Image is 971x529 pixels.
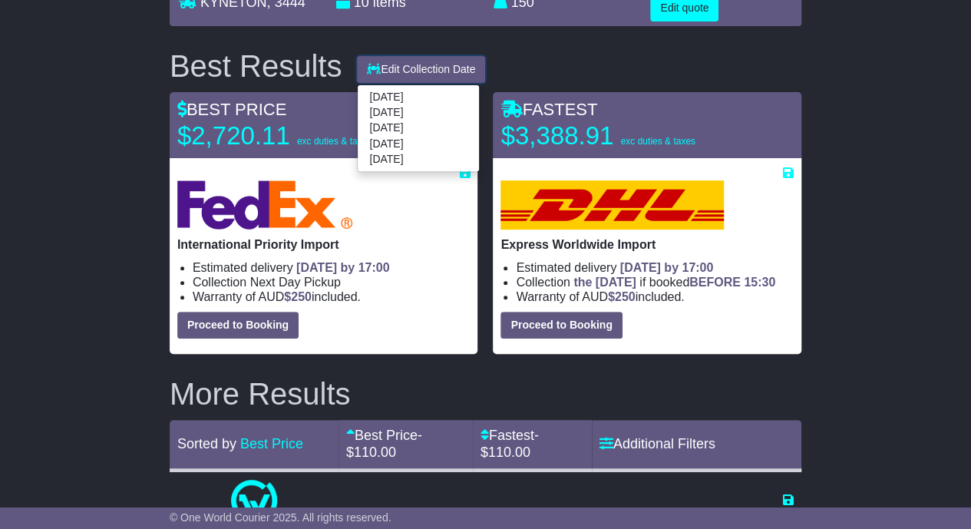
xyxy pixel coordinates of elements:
li: Collection [516,275,794,289]
a: [DATE] [358,89,479,104]
a: [DATE] [358,152,479,167]
span: the [DATE] [573,276,636,289]
span: [DATE] by 17:00 [296,261,390,274]
li: Estimated delivery [516,260,794,275]
span: exc duties & taxes [297,136,372,147]
a: [DATE] [358,105,479,121]
span: $ [608,290,636,303]
a: [DATE] [358,136,479,151]
span: 110.00 [354,445,396,460]
div: Best Results [162,49,350,83]
span: 15:30 [744,276,775,289]
p: International Priority Import [177,237,471,252]
span: Next Day Pickup [250,276,341,289]
img: One World Courier: Airfreight Import (quotes take 24-48 hours) [231,480,277,526]
span: exc duties & taxes [620,136,695,147]
img: FedEx Express: International Priority Import [177,180,353,230]
span: Sorted by [177,436,236,451]
span: © One World Courier 2025. All rights reserved. [170,511,391,524]
span: BEFORE [689,276,741,289]
img: DHL: Express Worldwide Import [500,180,723,230]
span: - $ [481,428,539,460]
a: [DATE] [358,121,479,136]
button: Edit Collection Date [357,56,485,83]
button: Proceed to Booking [500,312,622,339]
span: - $ [346,428,422,460]
span: 110.00 [488,445,530,460]
li: Warranty of AUD included. [193,289,471,304]
button: Proceed to Booking [177,312,299,339]
p: $3,388.91 [500,121,695,151]
a: Best Price [240,436,303,451]
span: BEST PRICE [177,100,286,119]
p: Express Worldwide Import [500,237,794,252]
p: $2,720.11 [177,121,372,151]
li: Estimated delivery [193,260,471,275]
a: Additional Filters [599,436,715,451]
span: FASTEST [500,100,597,119]
a: Best Price- $110.00 [346,428,422,460]
span: if booked [573,276,775,289]
li: Collection [193,275,471,289]
a: Fastest- $110.00 [481,428,539,460]
span: $ [284,290,312,303]
li: Warranty of AUD included. [516,289,794,304]
h2: More Results [170,377,801,411]
span: 250 [615,290,636,303]
span: [DATE] by 17:00 [620,261,714,274]
span: 250 [291,290,312,303]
